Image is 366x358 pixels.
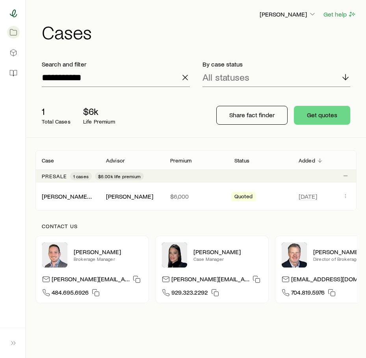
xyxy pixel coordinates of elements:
[170,192,222,200] p: $6,000
[216,106,288,125] button: Share fact finder
[42,118,71,125] p: Total Cases
[83,118,115,125] p: Life Premium
[42,60,190,68] p: Search and filter
[42,22,357,41] h1: Cases
[42,192,96,200] a: [PERSON_NAME] +1
[35,150,357,210] div: Client cases
[282,242,307,268] img: Trey Wall
[203,72,249,83] p: All statuses
[52,275,130,286] p: [PERSON_NAME][EMAIL_ADDRESS][DOMAIN_NAME]
[229,111,275,119] p: Share fact finder
[170,157,191,164] p: Premium
[299,157,315,164] p: Added
[42,106,71,117] p: 1
[106,192,153,201] div: [PERSON_NAME]
[299,192,317,200] span: [DATE]
[98,173,141,179] span: $6.00k life premium
[193,248,262,256] p: [PERSON_NAME]
[162,242,187,268] img: Elana Hasten
[234,157,249,164] p: Status
[42,192,93,201] div: [PERSON_NAME] +1
[259,10,317,19] button: [PERSON_NAME]
[42,223,350,229] p: Contact us
[74,248,142,256] p: [PERSON_NAME]
[83,106,115,117] p: $6k
[291,288,325,299] span: 704.819.5976
[294,106,350,125] button: Get quotes
[42,173,67,179] p: Presale
[42,157,54,164] p: Case
[42,242,67,268] img: Brandon Parry
[106,157,125,164] p: Advisor
[193,256,262,262] p: Case Manager
[203,60,351,68] p: By case status
[74,256,142,262] p: Brokerage Manager
[234,193,253,201] span: Quoted
[52,288,89,299] span: 484.695.6926
[171,275,249,286] p: [PERSON_NAME][EMAIL_ADDRESS][DOMAIN_NAME]
[260,10,316,18] p: [PERSON_NAME]
[323,10,357,19] button: Get help
[73,173,89,179] span: 1 cases
[171,288,208,299] span: 929.323.2292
